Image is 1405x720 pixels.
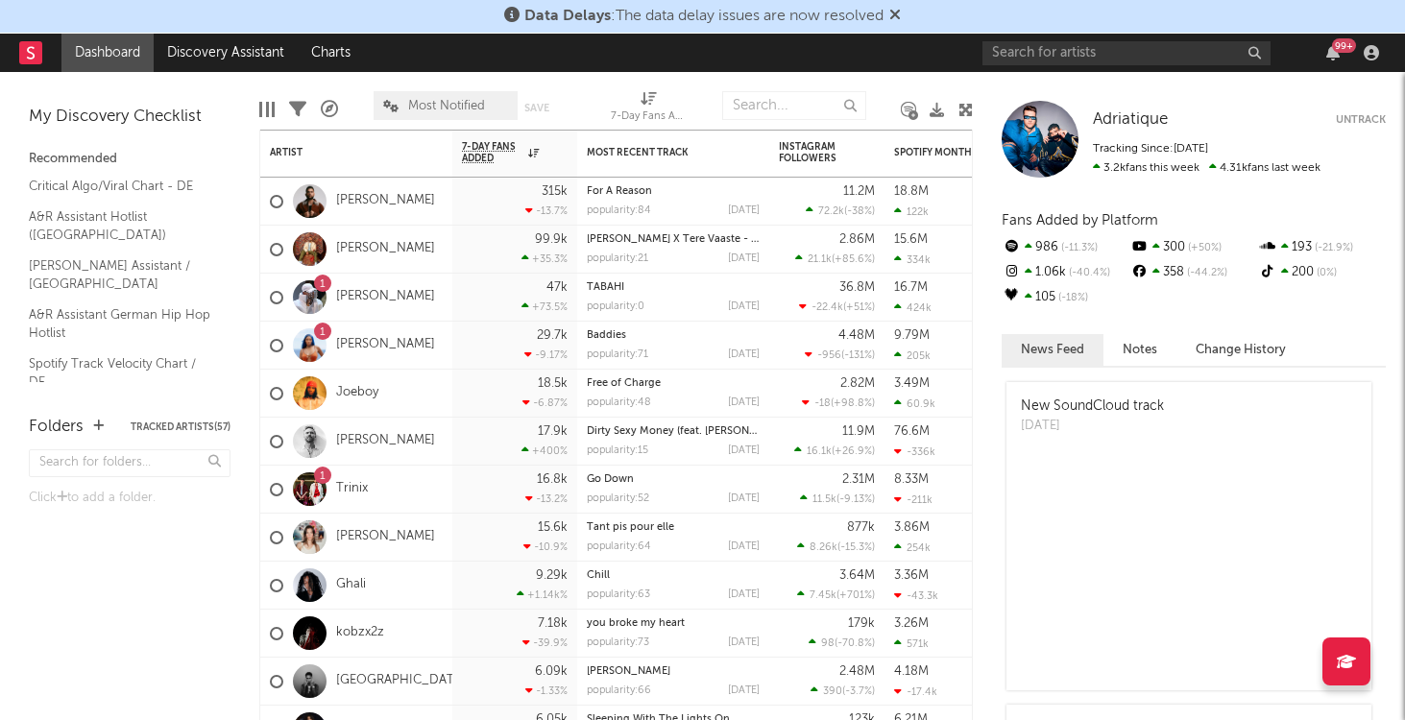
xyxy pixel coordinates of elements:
[336,433,435,449] a: [PERSON_NAME]
[728,685,760,696] div: [DATE]
[525,204,568,217] div: -13.7 %
[587,445,648,456] div: popularity: 15
[336,673,466,689] a: [GEOGRAPHIC_DATA]
[524,103,549,113] button: Save
[1336,110,1386,130] button: Untrack
[587,378,760,389] div: Free of Charge
[587,186,760,197] div: For A Reason
[839,281,875,294] div: 36.8M
[894,637,929,650] div: 571k
[587,147,731,158] div: Most Recent Track
[29,255,211,295] a: [PERSON_NAME] Assistant / [GEOGRAPHIC_DATA]
[728,253,760,264] div: [DATE]
[1184,268,1227,278] span: -44.2 %
[799,300,875,313] div: ( )
[728,205,760,216] div: [DATE]
[812,494,836,505] span: 11.5k
[1258,260,1386,285] div: 200
[1312,243,1353,253] span: -21.9 %
[587,234,791,245] a: [PERSON_NAME] X Tere Vaaste - Mashup
[587,474,760,485] div: Go Down
[821,638,835,649] span: 98
[587,330,626,341] a: Baddies
[1093,162,1199,174] span: 3.2k fans this week
[1002,213,1158,228] span: Fans Added by Platform
[1093,111,1168,128] span: Adriatique
[538,617,568,630] div: 7.18k
[728,445,760,456] div: [DATE]
[894,329,930,342] div: 9.79M
[894,233,928,246] div: 15.6M
[894,473,929,486] div: 8.33M
[797,540,875,553] div: ( )
[834,398,872,409] span: +98.8 %
[587,474,634,485] a: Go Down
[844,350,872,361] span: -131 %
[336,193,435,209] a: [PERSON_NAME]
[587,685,651,696] div: popularity: 66
[521,252,568,265] div: +35.3 %
[894,301,932,314] div: 424k
[587,330,760,341] div: Baddies
[462,141,523,164] span: 7-Day Fans Added
[1002,260,1129,285] div: 1.06k
[524,9,611,24] span: Data Delays
[587,618,685,629] a: you broke my heart
[839,494,872,505] span: -9.13 %
[823,686,842,697] span: 390
[587,253,648,264] div: popularity: 21
[546,281,568,294] div: 47k
[894,281,928,294] div: 16.7M
[336,577,366,593] a: Ghali
[1103,334,1176,366] button: Notes
[894,185,929,198] div: 18.8M
[779,141,846,164] div: Instagram Followers
[728,541,760,552] div: [DATE]
[840,542,872,553] span: -15.3 %
[722,91,866,120] input: Search...
[587,570,760,581] div: Chill
[894,445,935,458] div: -336k
[1002,285,1129,310] div: 105
[1021,417,1164,436] div: [DATE]
[835,446,872,457] span: +26.9 %
[587,666,670,677] a: [PERSON_NAME]
[810,542,837,553] span: 8.26k
[842,425,875,438] div: 11.9M
[587,378,661,389] a: Free of Charge
[525,684,568,697] div: -1.33 %
[1066,268,1110,278] span: -40.4 %
[535,233,568,246] div: 99.9k
[842,473,875,486] div: 2.31M
[29,148,230,171] div: Recommended
[521,444,568,457] div: +400 %
[982,41,1271,65] input: Search for artists
[846,302,872,313] span: +51 %
[587,522,674,533] a: Tant pis pour elle
[29,304,211,344] a: A&R Assistant German Hip Hop Hotlist
[29,176,211,197] a: Critical Algo/Viral Chart - DE
[29,353,211,393] a: Spotify Track Velocity Chart / DE
[1093,110,1168,130] a: Adriatique
[812,302,843,313] span: -22.4k
[587,349,648,360] div: popularity: 71
[894,541,931,554] div: 254k
[289,82,306,137] div: Filters
[728,493,760,504] div: [DATE]
[587,522,760,533] div: Tant pis pour elle
[839,569,875,582] div: 3.64M
[1021,396,1164,417] div: New SoundCloud track
[524,348,568,361] div: -9.17 %
[29,416,84,439] div: Folders
[845,686,872,697] span: -3.7 %
[131,422,230,432] button: Tracked Artists(57)
[522,396,568,409] div: -6.87 %
[587,570,610,581] a: Chill
[587,426,760,437] div: Dirty Sexy Money (feat. Charli XCX & French Montana) - Mesto Remix
[795,252,875,265] div: ( )
[270,147,414,158] div: Artist
[794,444,875,457] div: ( )
[728,349,760,360] div: [DATE]
[1185,243,1222,253] span: +50 %
[587,234,760,245] div: Aradhya X Tere Vaaste - Mashup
